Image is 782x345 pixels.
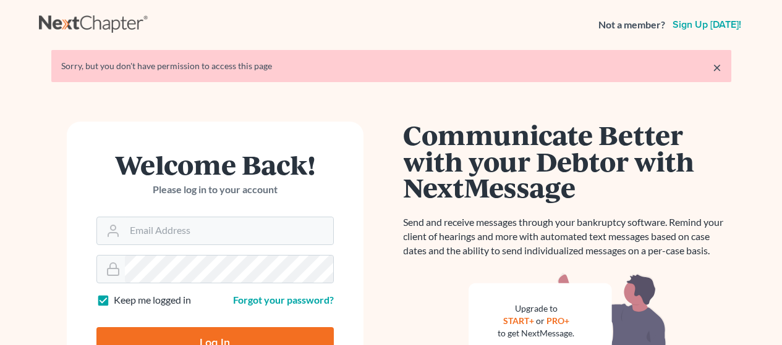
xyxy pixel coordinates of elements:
[498,327,575,339] div: to get NextMessage.
[96,151,334,178] h1: Welcome Back!
[546,315,569,326] a: PRO+
[404,215,731,258] p: Send and receive messages through your bankruptcy software. Remind your client of hearings and mo...
[114,293,191,307] label: Keep me logged in
[670,20,744,30] a: Sign up [DATE]!
[598,18,665,32] strong: Not a member?
[125,217,333,244] input: Email Address
[713,60,721,75] a: ×
[61,60,721,72] div: Sorry, but you don't have permission to access this page
[503,315,534,326] a: START+
[233,294,334,306] a: Forgot your password?
[404,122,731,201] h1: Communicate Better with your Debtor with NextMessage
[498,302,575,315] div: Upgrade to
[96,183,334,197] p: Please log in to your account
[536,315,545,326] span: or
